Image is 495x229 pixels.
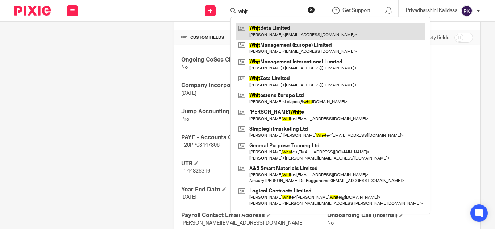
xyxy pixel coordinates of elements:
span: [DATE] [181,91,196,96]
h4: UTR [181,160,327,167]
span: No [327,221,334,226]
h4: Ongoing CoSec Client [181,56,327,64]
h4: Onboarding Call (Internal) [327,212,473,219]
h4: PAYE - Accounts Office Ref. [181,134,327,141]
button: Clear [308,6,315,13]
span: Pro [181,117,189,122]
span: [PERSON_NAME][EMAIL_ADDRESS][DOMAIN_NAME] [181,221,304,226]
span: [DATE] [181,195,196,200]
p: Priyadharshini Kalidass [406,7,457,14]
h4: CUSTOM FIELDS [181,35,327,41]
img: svg%3E [461,5,473,17]
input: Search [238,9,303,15]
span: No [181,65,188,70]
h4: Payroll Contact Email Address [181,212,327,219]
span: 1144825316 [181,169,210,174]
span: Get Support [342,8,370,13]
img: Pixie [14,6,51,16]
h4: Year End Date [181,186,327,194]
h4: Company Incorporated On [181,82,327,89]
span: 120PP03447806 [181,143,220,148]
h4: Jump Accounting Service [181,108,327,115]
